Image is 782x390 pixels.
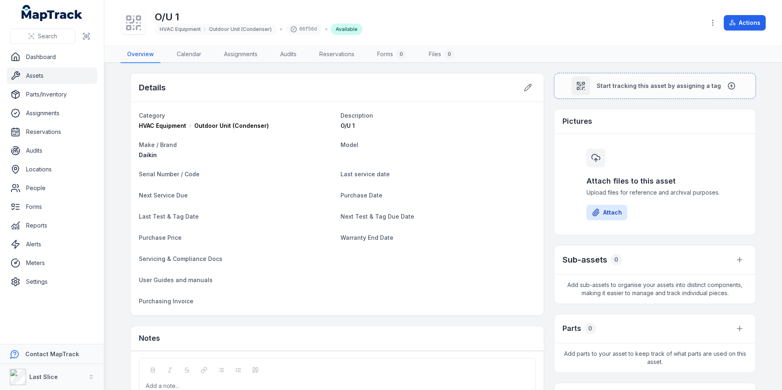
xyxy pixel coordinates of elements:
[7,124,97,140] a: Reservations
[562,116,592,127] h3: Pictures
[170,46,208,63] a: Calendar
[25,351,79,357] strong: Contact MapTrack
[139,122,186,130] span: HVAC Equipment
[10,28,75,44] button: Search
[724,15,766,31] button: Actions
[139,192,188,199] span: Next Service Due
[194,122,269,130] span: Outdoor Unit (Condenser)
[340,141,358,148] span: Model
[139,112,165,119] span: Category
[554,274,756,304] span: Add sub-assets to organise your assets into distinct components, making it easier to manage and t...
[286,24,322,35] div: 06f56d
[371,46,413,63] a: Forms0
[562,254,607,265] h2: Sub-assets
[7,105,97,121] a: Assignments
[139,298,193,305] span: Purchasing Invoice
[7,142,97,159] a: Audits
[160,26,201,33] span: HVAC Equipment
[22,5,83,21] a: MapTrack
[121,46,160,63] a: Overview
[7,68,97,84] a: Assets
[7,274,97,290] a: Settings
[340,234,393,241] span: Warranty End Date
[7,86,97,103] a: Parts/Inventory
[217,46,264,63] a: Assignments
[586,175,723,187] h3: Attach files to this asset
[7,49,97,65] a: Dashboard
[274,46,303,63] a: Audits
[340,213,414,220] span: Next Test & Tag Due Date
[340,171,390,177] span: Last service date
[7,217,97,234] a: Reports
[38,32,57,40] span: Search
[444,49,454,59] div: 0
[139,82,166,93] h2: Details
[139,333,160,344] h3: Notes
[139,141,177,148] span: Make / Brand
[29,373,58,380] strong: Last Slice
[139,213,199,220] span: Last Test & Tag Date
[209,26,272,33] span: Outdoor Unit (Condenser)
[554,343,756,372] span: Add parts to your asset to keep track of what parts are used on this asset.
[139,151,157,158] span: Daikin
[340,112,373,119] span: Description
[554,73,756,99] button: Start tracking this asset by assigning a tag
[597,82,721,90] span: Start tracking this asset by assigning a tag
[396,49,406,59] div: 0
[562,323,581,334] h3: Parts
[331,24,362,35] div: Available
[584,323,596,334] div: 0
[422,46,461,63] a: Files0
[139,255,222,262] span: Servicing & Compliance Docs
[313,46,361,63] a: Reservations
[139,276,213,283] span: User Guides and manuals
[7,255,97,271] a: Meters
[7,199,97,215] a: Forms
[7,236,97,252] a: Alerts
[7,161,97,177] a: Locations
[611,254,622,265] div: 0
[139,234,182,241] span: Purchase Price
[340,192,382,199] span: Purchase Date
[155,11,362,24] h1: O/U 1
[340,122,355,129] span: O/U 1
[586,188,723,197] span: Upload files for reference and archival purposes.
[7,180,97,196] a: People
[139,171,200,177] span: Serial Number / Code
[586,205,627,220] button: Attach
